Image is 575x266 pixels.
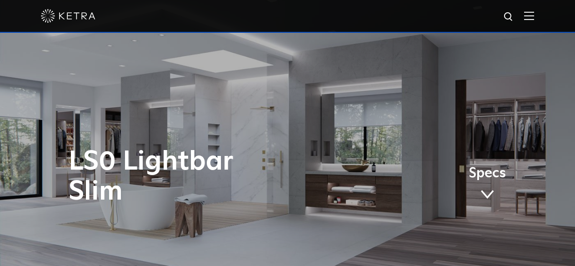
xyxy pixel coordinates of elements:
img: Hamburger%20Nav.svg [524,11,534,20]
img: ketra-logo-2019-white [41,9,95,23]
a: Specs [469,167,506,202]
span: Specs [469,167,506,180]
h1: LS0 Lightbar Slim [69,147,325,207]
img: search icon [503,11,515,23]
